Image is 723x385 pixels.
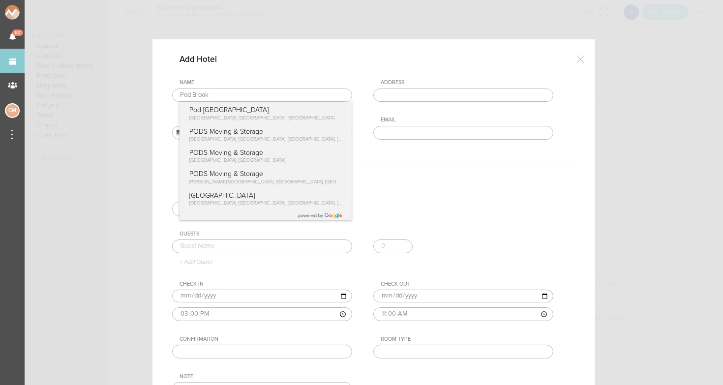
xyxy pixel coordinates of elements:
p: PODS Moving & Storage [189,170,342,178]
div: Address [381,79,553,86]
p: + Add Guest [172,258,212,266]
span: [GEOGRAPHIC_DATA], [GEOGRAPHIC_DATA] [189,157,285,163]
p: PODS Moving & Storage [189,127,342,136]
img: NOMAD [5,5,60,20]
span: [GEOGRAPHIC_DATA], [GEOGRAPHIC_DATA], [GEOGRAPHIC_DATA], [GEOGRAPHIC_DATA] [189,200,384,206]
div: Charlie McGinley [5,103,20,118]
span: [PERSON_NAME][GEOGRAPHIC_DATA], [GEOGRAPHIC_DATA], [GEOGRAPHIC_DATA], [GEOGRAPHIC_DATA] [189,179,421,185]
input: Guest Name [172,239,352,253]
p: [GEOGRAPHIC_DATA] [189,191,342,200]
div: Note [180,373,352,380]
div: Confirmation [180,336,352,343]
div: Room Type [381,336,553,343]
h4: [GEOGRAPHIC_DATA] [180,165,575,193]
h4: Add Hotel [180,54,232,64]
input: ––:–– –– [373,307,553,321]
p: PODS Moving & Storage [189,148,342,157]
div: Check Out [381,281,553,288]
div: Guests [180,231,575,237]
span: 60 [12,30,23,36]
div: Email [381,117,553,123]
div: United States: +1 [173,126,195,139]
input: 0 [373,239,413,253]
input: Select a Team (Required) [173,202,337,215]
p: Pod [GEOGRAPHIC_DATA] [189,106,342,114]
span: [GEOGRAPHIC_DATA], [GEOGRAPHIC_DATA], [GEOGRAPHIC_DATA] [189,115,334,121]
a: + Add Guest [172,259,212,265]
input: ––:–– –– [172,307,352,321]
input: (201) 555-0123 [172,126,352,140]
div: Name [180,79,352,86]
span: [GEOGRAPHIC_DATA], [GEOGRAPHIC_DATA], [GEOGRAPHIC_DATA], [GEOGRAPHIC_DATA] [189,136,384,142]
div: Check In [180,281,352,288]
